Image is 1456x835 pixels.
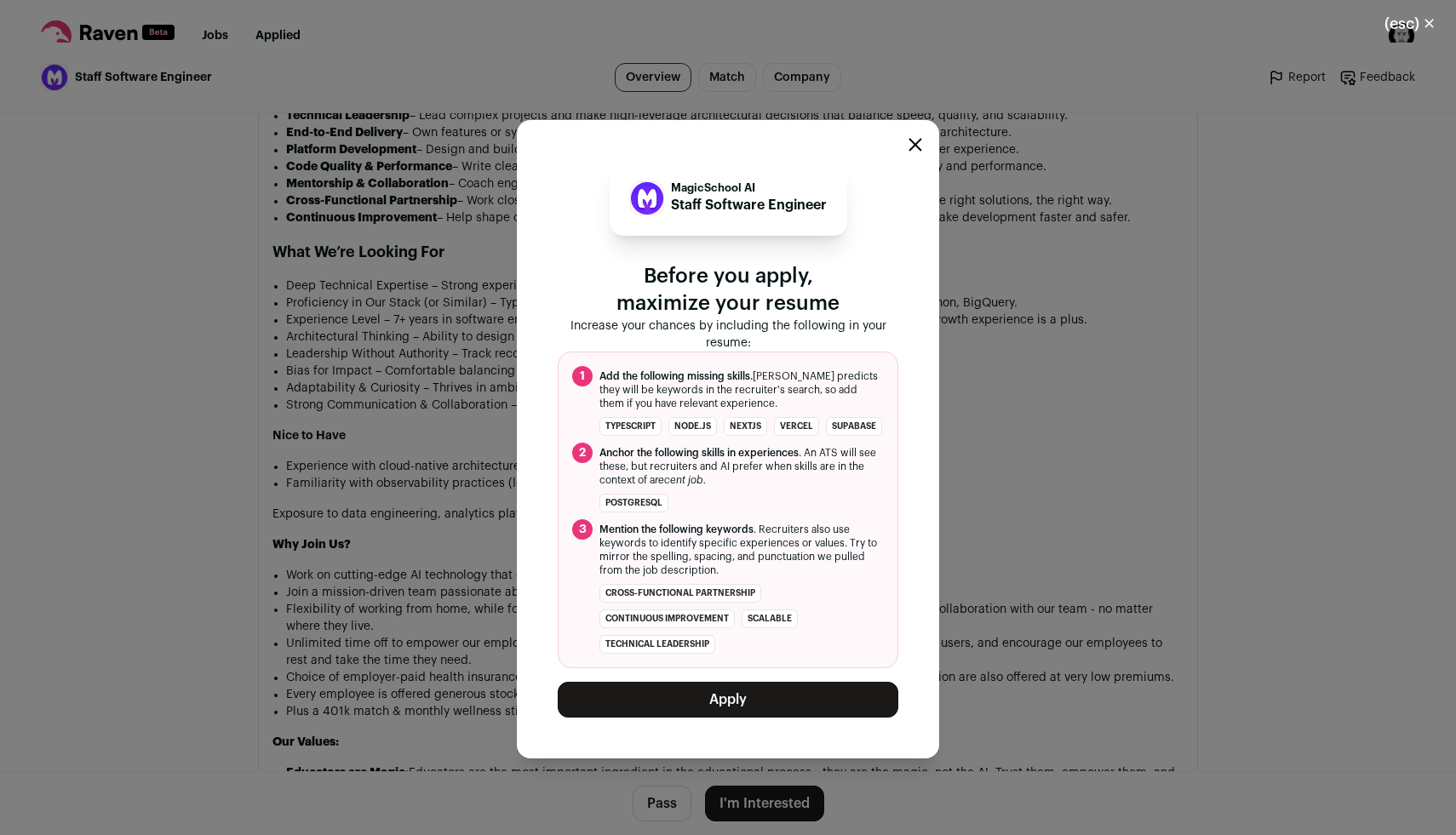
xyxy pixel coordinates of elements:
[599,635,715,654] li: Technical Leadership
[1364,5,1456,43] button: Close modal
[599,371,753,381] span: Add the following missing skills.
[742,609,798,628] li: Scalable
[671,195,827,215] p: Staff Software Engineer
[668,417,717,436] li: Node.js
[909,138,922,152] button: Close modal
[558,682,898,718] button: Apply
[599,369,884,410] span: [PERSON_NAME] predicts they will be keywords in the recruiter's search, so add them if you have r...
[599,524,754,535] span: Mention the following keywords
[572,366,593,386] span: 1
[558,317,898,352] p: Increase your chances by including the following in your resume:
[599,584,761,603] li: Cross-Functional Partnership
[826,417,882,436] li: Supabase
[724,417,767,436] li: NextJS
[572,519,593,540] span: 3
[599,609,735,628] li: Continuous Improvement
[671,181,827,195] p: MagicSchool AI
[631,182,663,214] img: 2510c71078bd75e37ac0edb428442ea4acc6be0b0816fb46172f0239aa2d3b6c.jpg
[599,448,799,458] span: Anchor the following skills in experiences
[558,263,898,317] p: Before you apply, maximize your resume
[599,494,668,512] li: PostgreSQL
[599,417,662,436] li: TypeScript
[599,523,884,577] span: . Recruiters also use keywords to identify specific experiences or values. Try to mirror the spel...
[655,475,706,485] i: recent job.
[599,446,884,487] span: . An ATS will see these, but recruiters and AI prefer when skills are in the context of a
[572,443,593,463] span: 2
[774,417,819,436] li: Vercel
